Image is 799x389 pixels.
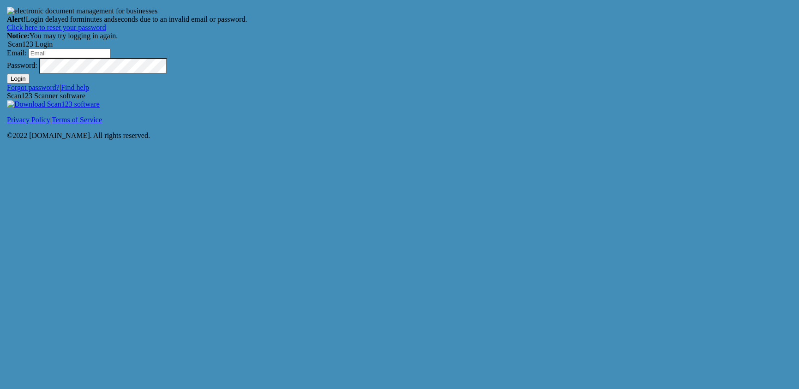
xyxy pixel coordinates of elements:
img: electronic document management for businesses [7,7,157,15]
div: Login delayed for minutes and seconds due to an invalid email or password. [7,15,792,32]
img: Download Scan123 software [7,100,100,108]
a: Terms of Service [52,116,102,124]
a: Forgot password? [7,84,60,91]
button: Login [7,74,30,84]
div: Scan123 Scanner software [7,92,792,108]
label: Password: [7,61,37,69]
a: Find help [61,84,89,91]
strong: Notice: [7,32,30,40]
div: | [7,84,792,92]
label: Email: [7,49,27,57]
p: ©2022 [DOMAIN_NAME]. All rights reserved. [7,132,792,140]
a: Click here to reset your password [7,24,106,31]
p: | [7,116,792,124]
input: Email [29,48,110,58]
div: You may try logging in again. [7,32,792,40]
a: Privacy Policy [7,116,50,124]
strong: Alert! [7,15,26,23]
legend: Scan123 Login [7,40,792,48]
